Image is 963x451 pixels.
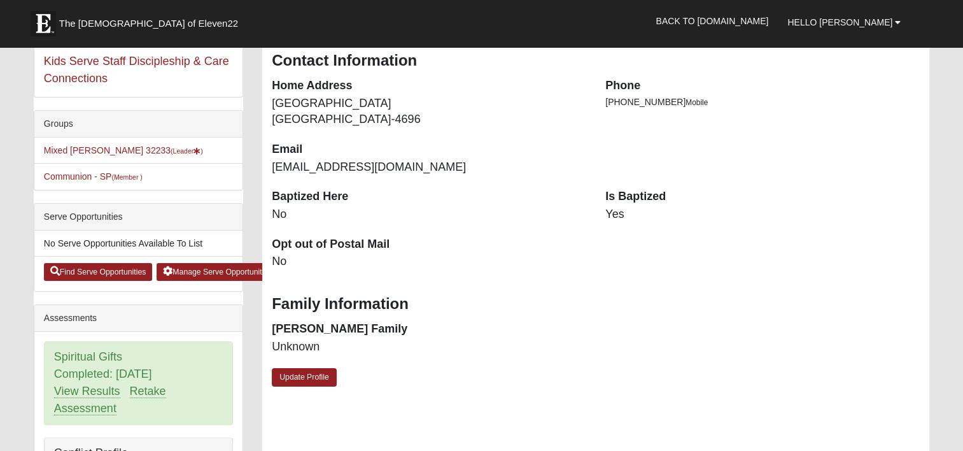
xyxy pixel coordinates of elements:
[45,342,232,424] div: Spiritual Gifts Completed: [DATE]
[272,368,337,387] a: Update Profile
[272,254,586,270] dd: No
[44,55,229,85] a: Kids Serve Staff Discipleship & Care Connections
[44,263,153,281] a: Find Serve Opportunities
[34,231,243,257] li: No Serve Opportunities Available To List
[605,96,920,109] li: [PHONE_NUMBER]
[272,159,586,176] dd: [EMAIL_ADDRESS][DOMAIN_NAME]
[34,111,243,138] div: Groups
[272,339,586,355] dd: Unknown
[787,17,892,27] span: Hello [PERSON_NAME]
[272,52,920,70] h3: Contact Information
[272,206,586,223] dd: No
[44,145,203,155] a: Mixed [PERSON_NAME] 32233(Leader)
[272,96,586,128] dd: [GEOGRAPHIC_DATA] [GEOGRAPHIC_DATA]-4696
[605,189,920,205] dt: Is Baptized
[59,17,238,30] span: The [DEMOGRAPHIC_DATA] of Eleven22
[111,173,142,181] small: (Member )
[54,385,120,398] a: View Results
[605,206,920,223] dd: Yes
[272,141,586,158] dt: Email
[34,204,243,231] div: Serve Opportunities
[157,263,278,281] a: Manage Serve Opportunities
[272,236,586,253] dt: Opt out of Postal Mail
[685,98,708,107] span: Mobile
[31,11,56,36] img: Eleven22 logo
[272,189,586,205] dt: Baptized Here
[44,171,143,182] a: Communion - SP(Member )
[171,147,203,155] small: (Leader )
[34,305,243,332] div: Assessments
[272,295,920,313] h3: Family Information
[778,6,910,38] a: Hello [PERSON_NAME]
[605,78,920,94] dt: Phone
[272,78,586,94] dt: Home Address
[24,4,279,36] a: The [DEMOGRAPHIC_DATA] of Eleven22
[646,5,778,37] a: Back to [DOMAIN_NAME]
[272,321,586,338] dt: [PERSON_NAME] Family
